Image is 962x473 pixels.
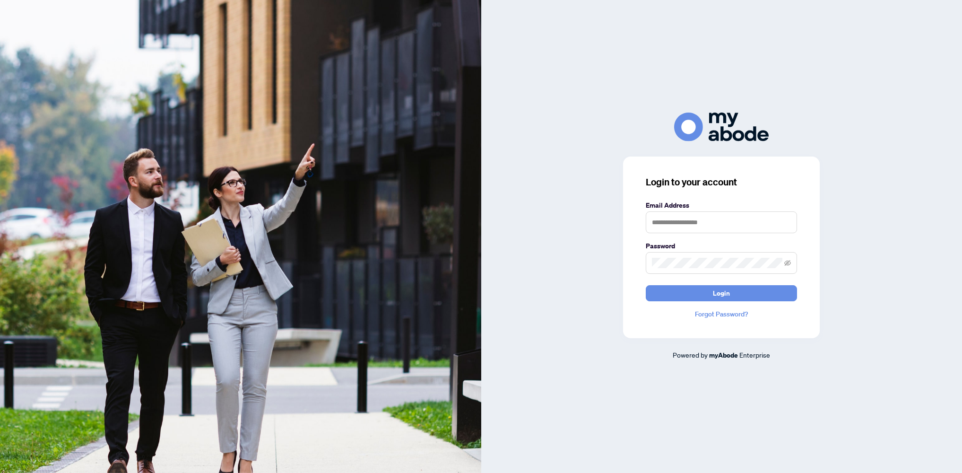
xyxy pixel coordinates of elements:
span: Powered by [673,350,708,359]
label: Password [646,241,797,251]
h3: Login to your account [646,175,797,189]
span: Enterprise [739,350,770,359]
a: myAbode [709,350,738,360]
a: Forgot Password? [646,309,797,319]
img: ma-logo [674,113,769,141]
button: Login [646,285,797,301]
label: Email Address [646,200,797,210]
span: eye-invisible [784,260,791,266]
span: Login [713,286,730,301]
